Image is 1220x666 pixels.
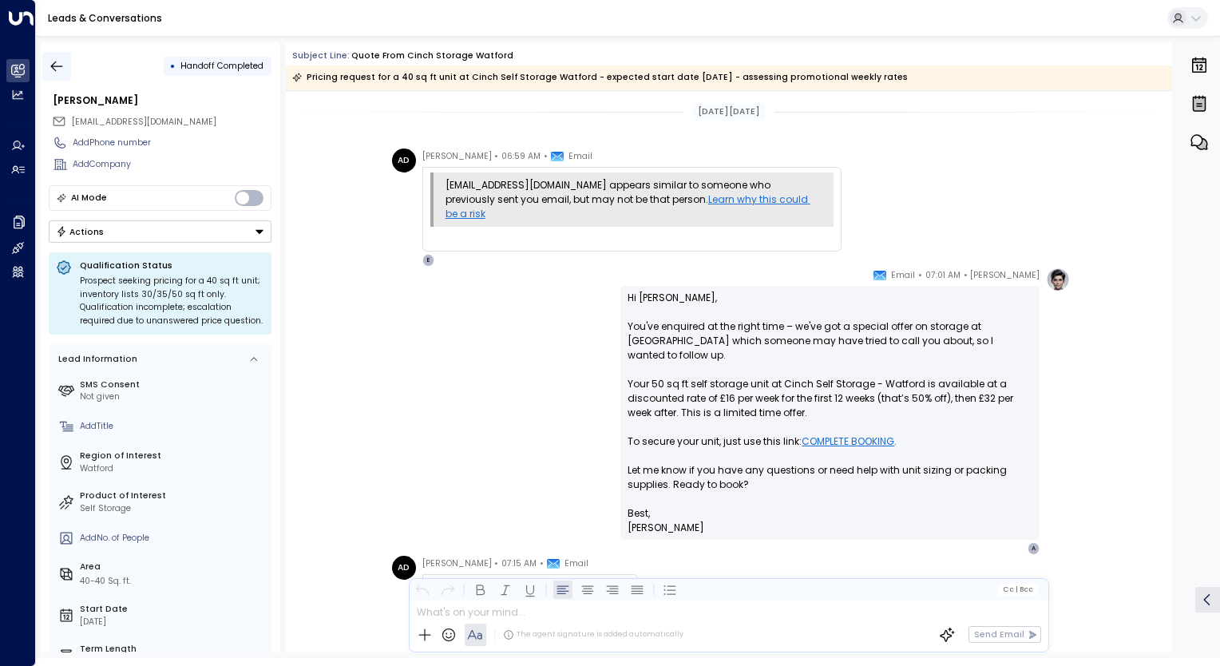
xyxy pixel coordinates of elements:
[80,379,267,391] label: SMS Consent
[628,506,650,521] span: Best,
[501,149,541,165] span: 06:59 AM
[180,60,263,72] span: Handoff Completed
[964,268,968,283] span: •
[802,434,894,449] a: COMPLETE BOOKING
[80,561,267,573] label: Area
[48,11,162,25] a: Leads & Conversations
[80,532,267,545] div: AddNo. of People
[72,116,216,128] span: [EMAIL_ADDRESS][DOMAIN_NAME]
[72,116,216,129] span: alexdunbar1@hotmail.com
[80,450,267,462] label: Region of Interest
[494,556,498,572] span: •
[71,190,107,206] div: AI Mode
[568,149,592,165] span: Email
[544,149,548,165] span: •
[392,556,416,580] div: AD
[80,390,267,403] div: Not given
[80,260,264,272] p: Qualification Status
[80,502,267,515] div: Self Storage
[970,268,1040,283] span: [PERSON_NAME]
[80,616,267,628] div: [DATE]
[693,103,765,121] div: [DATE][DATE]
[392,149,416,172] div: AD
[80,575,131,588] div: 40-40 Sq. ft.
[564,556,588,572] span: Email
[503,629,683,640] div: The agent signature is added automatically
[80,275,264,327] div: Prospect seeking pricing for a 40 sq ft unit; inventory lists 30/35/50 sq ft only. Qualification ...
[80,643,267,656] label: Term Length
[351,50,513,62] div: Quote from Cinch Storage Watford
[422,556,492,572] span: [PERSON_NAME]
[628,521,704,535] span: [PERSON_NAME]
[422,149,492,165] span: [PERSON_NAME]
[501,556,537,572] span: 07:15 AM
[80,420,267,433] div: AddTitle
[49,220,271,243] button: Actions
[1046,268,1070,291] img: profile-logo.png
[1003,585,1033,593] span: Cc Bcc
[53,93,271,108] div: [PERSON_NAME]
[413,580,432,599] button: Undo
[54,353,137,366] div: Lead Information
[170,55,176,77] div: •
[49,220,271,243] div: Button group with a nested menu
[73,137,271,149] div: AddPhone number
[292,69,908,85] div: Pricing request for a 40 sq ft unit at Cinch Self Storage Watford - expected start date [DATE] - ...
[80,462,267,475] div: Watford
[925,268,961,283] span: 07:01 AM
[918,268,922,283] span: •
[73,158,271,171] div: AddCompany
[422,254,435,267] div: E
[56,226,105,237] div: Actions
[1028,542,1040,555] div: A
[80,490,267,502] label: Product of Interest
[998,584,1038,595] button: Cc|Bcc
[628,291,1032,506] p: Hi [PERSON_NAME], You've enquired at the right time – we've got a special offer on storage at [GE...
[540,556,544,572] span: •
[891,268,915,283] span: Email
[1015,585,1017,593] span: |
[446,178,822,221] div: [EMAIL_ADDRESS][DOMAIN_NAME] appears similar to someone who previously sent you email, but may no...
[438,580,457,599] button: Redo
[292,50,350,61] span: Subject Line:
[80,603,267,616] label: Start Date
[446,192,810,220] a: Learn why this could be a risk
[494,149,498,165] span: •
